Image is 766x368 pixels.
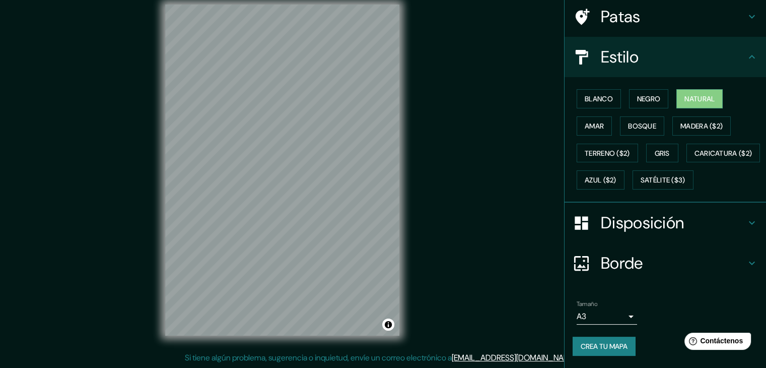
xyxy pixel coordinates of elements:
font: Borde [601,253,643,274]
button: Gris [646,144,678,163]
font: Gris [655,149,670,158]
font: Satélite ($3) [641,176,685,185]
button: Satélite ($3) [633,170,693,190]
font: Blanco [585,94,613,103]
canvas: Mapa [165,5,399,336]
font: Patas [601,6,641,27]
font: Terreno ($2) [585,149,630,158]
font: Azul ($2) [585,176,616,185]
button: Amar [577,116,612,136]
font: Si tiene algún problema, sugerencia o inquietud, envíe un correo electrónico a [185,352,452,363]
button: Activar o desactivar atribución [382,319,394,331]
font: Natural [684,94,715,103]
font: A3 [577,311,586,322]
button: Terreno ($2) [577,144,638,163]
div: Estilo [565,37,766,77]
font: Caricatura ($2) [694,149,752,158]
iframe: Lanzador de widgets de ayuda [676,329,755,357]
font: Crea tu mapa [581,342,628,351]
font: Disposición [601,212,684,233]
font: Bosque [628,121,656,131]
div: A3 [577,309,637,325]
div: Borde [565,243,766,283]
font: Negro [637,94,661,103]
button: Crea tu mapa [573,337,636,356]
font: Madera ($2) [680,121,723,131]
div: Disposición [565,203,766,243]
font: Estilo [601,46,639,68]
a: [EMAIL_ADDRESS][DOMAIN_NAME] [452,352,576,363]
button: Azul ($2) [577,170,624,190]
button: Negro [629,89,669,108]
button: Natural [676,89,723,108]
button: Madera ($2) [672,116,731,136]
button: Caricatura ($2) [686,144,760,163]
font: Amar [585,121,604,131]
font: Tamaño [577,300,597,308]
button: Blanco [577,89,621,108]
button: Bosque [620,116,664,136]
